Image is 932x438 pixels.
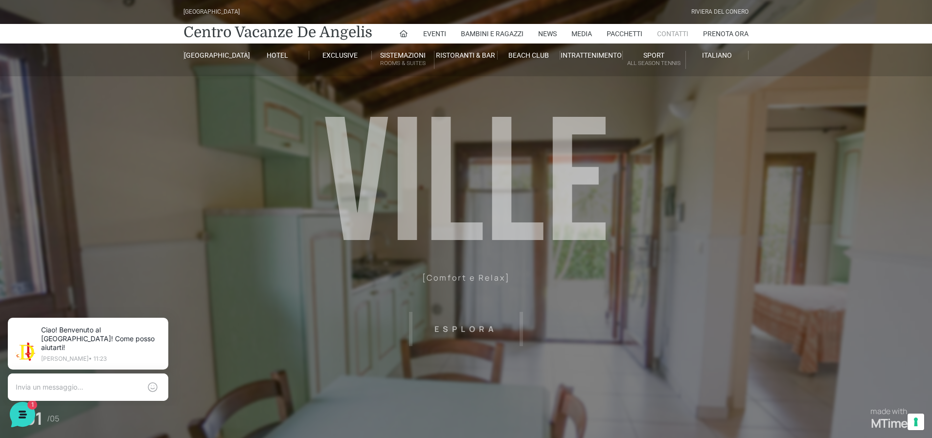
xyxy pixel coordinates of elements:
[702,51,732,59] span: Italiano
[41,94,150,104] span: [PERSON_NAME]
[691,7,749,17] div: Riviera Del Conero
[623,59,685,68] small: All Season Tennis
[12,90,184,119] a: [PERSON_NAME]Ciao! Benvenuto al [GEOGRAPHIC_DATA]! Come posso aiutarti!1 anno fa1
[41,106,150,115] p: Ciao! Benvenuto al [GEOGRAPHIC_DATA]! Come posso aiutarti!
[16,78,83,86] span: Le tue conversazioni
[170,106,180,115] span: 1
[98,313,105,320] span: 1
[908,414,924,430] button: Le tue preferenze relative al consenso per le tecnologie di tracciamento
[16,123,180,143] button: Inizia una conversazione
[703,24,749,44] a: Prenota Ora
[29,328,46,336] p: Home
[183,22,372,42] a: Centro Vacanze De Angelis
[104,162,180,170] a: Apri Centro Assistenza
[8,400,37,429] iframe: Customerly Messenger Launcher
[68,314,128,336] button: 1Messaggi
[8,43,164,63] p: La nostra missione è rendere la tua esperienza straordinaria!
[871,416,908,431] a: MTime
[372,51,434,69] a: SistemazioniRooms & Suites
[607,24,642,44] a: Pacchetti
[571,24,592,44] a: Media
[183,51,246,60] a: [GEOGRAPHIC_DATA]
[16,162,76,170] span: Trova una risposta
[246,51,309,60] a: Hotel
[183,7,240,17] div: [GEOGRAPHIC_DATA]
[8,8,164,39] h2: Ciao da De Angelis Resort 👋
[372,59,434,68] small: Rooms & Suites
[8,314,68,336] button: Home
[498,51,560,60] a: Beach Club
[156,94,180,103] p: 1 anno fa
[623,51,685,69] a: SportAll Season Tennis
[85,328,111,336] p: Messaggi
[128,314,188,336] button: Aiuto
[47,50,166,56] p: [PERSON_NAME] • 11:23
[151,328,165,336] p: Aiuto
[560,51,623,60] a: Intrattenimento
[686,51,749,60] a: Italiano
[657,24,688,44] a: Contatti
[22,183,160,193] input: Cerca un articolo...
[64,129,144,137] span: Inizia una conversazione
[87,78,180,86] a: [DEMOGRAPHIC_DATA] tutto
[47,20,166,46] p: Ciao! Benvenuto al [GEOGRAPHIC_DATA]! Come posso aiutarti!
[16,95,35,114] img: light
[309,51,372,60] a: Exclusive
[22,36,41,56] img: light
[461,24,523,44] a: Bambini e Ragazzi
[538,24,557,44] a: News
[423,24,446,44] a: Eventi
[434,51,497,60] a: Ristoranti & Bar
